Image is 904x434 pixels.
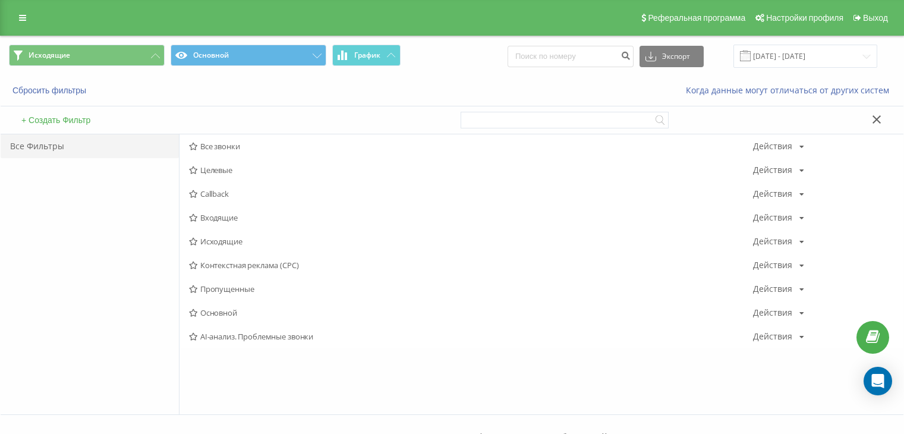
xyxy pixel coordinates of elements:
span: Основной [189,309,753,317]
span: Целевые [189,166,753,174]
span: График [354,51,380,59]
span: Настройки профиля [766,13,843,23]
button: Исходящие [9,45,165,66]
button: Закрыть [868,114,886,127]
span: Выход [863,13,888,23]
button: График [332,45,401,66]
span: Все звонки [189,142,753,150]
div: Действия [753,261,792,269]
div: Действия [753,332,792,341]
span: AI-анализ. Проблемные звонки [189,332,753,341]
div: Действия [753,166,792,174]
div: Действия [753,142,792,150]
span: Исходящие [189,237,753,246]
div: Действия [753,190,792,198]
div: Действия [753,237,792,246]
a: Когда данные могут отличаться от других систем [686,84,895,96]
button: Сбросить фильтры [9,85,92,96]
span: Входящие [189,213,753,222]
span: Пропущенные [189,285,753,293]
span: Callback [189,190,753,198]
span: Контекстная реклама (CPC) [189,261,753,269]
span: Реферальная программа [648,13,745,23]
input: Поиск по номеру [508,46,634,67]
div: Open Intercom Messenger [864,367,892,395]
div: Действия [753,285,792,293]
span: Исходящие [29,51,70,60]
button: + Создать Фильтр [18,115,94,125]
div: Действия [753,213,792,222]
div: Все Фильтры [1,134,179,158]
button: Экспорт [640,46,704,67]
button: Основной [171,45,326,66]
div: Действия [753,309,792,317]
